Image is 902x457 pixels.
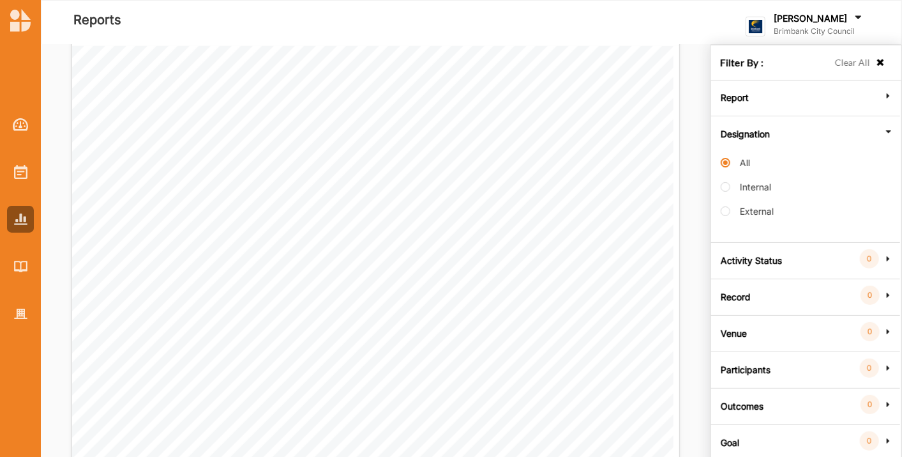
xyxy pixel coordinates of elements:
label: Filter By : [720,56,763,70]
label: External [721,206,774,229]
label: All [721,157,750,181]
label: Report [721,77,749,115]
label: Venue [721,313,747,351]
label: Outcomes [721,385,763,424]
label: Reports [73,10,121,31]
div: 0 [861,395,880,414]
a: Activities [7,159,34,185]
label: Designation [721,113,770,151]
img: Library [14,261,27,272]
div: 0 [861,286,880,305]
img: Activities [14,165,27,179]
div: 0 [861,322,880,341]
img: Dashboard [13,118,29,131]
img: logo [10,9,31,32]
label: [PERSON_NAME] [774,13,847,24]
label: Record [721,276,751,314]
label: Activity Status [721,240,782,278]
a: Library [7,253,34,280]
a: Reports [7,206,34,233]
a: Organisation [7,300,34,327]
div: 0 [860,249,879,268]
img: Reports [14,213,27,224]
label: Internal [721,182,771,205]
img: logo [746,17,765,36]
div: 0 [860,359,879,378]
label: Participants [721,349,770,387]
label: Brimbank City Council [774,26,864,36]
a: Dashboard [7,111,34,138]
img: Organisation [14,309,27,320]
div: 0 [860,431,879,451]
label: Clear All [835,56,870,70]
